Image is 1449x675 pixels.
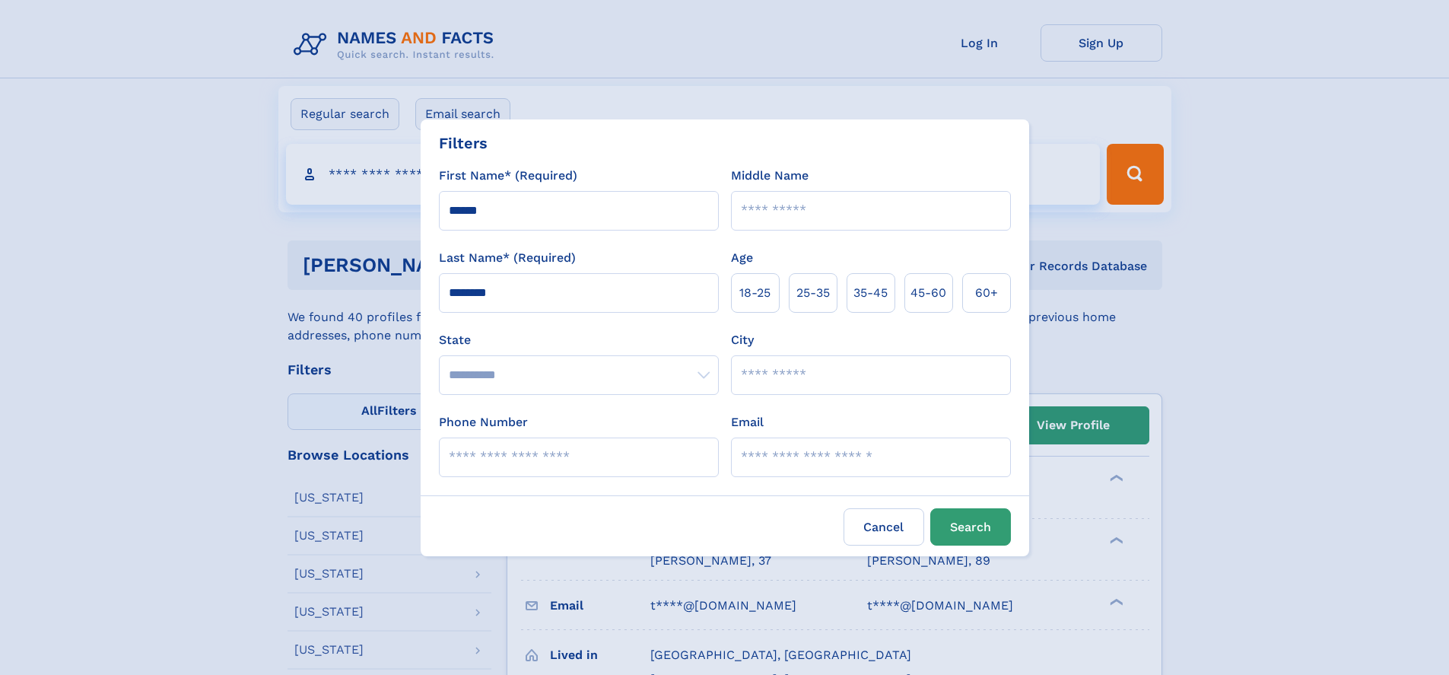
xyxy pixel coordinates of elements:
[910,284,946,302] span: 45‑60
[930,508,1011,546] button: Search
[853,284,888,302] span: 35‑45
[731,413,764,431] label: Email
[731,167,809,185] label: Middle Name
[439,132,488,154] div: Filters
[731,331,754,349] label: City
[975,284,998,302] span: 60+
[439,167,577,185] label: First Name* (Required)
[844,508,924,546] label: Cancel
[439,249,576,267] label: Last Name* (Required)
[439,331,719,349] label: State
[796,284,830,302] span: 25‑35
[739,284,771,302] span: 18‑25
[731,249,753,267] label: Age
[439,413,528,431] label: Phone Number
